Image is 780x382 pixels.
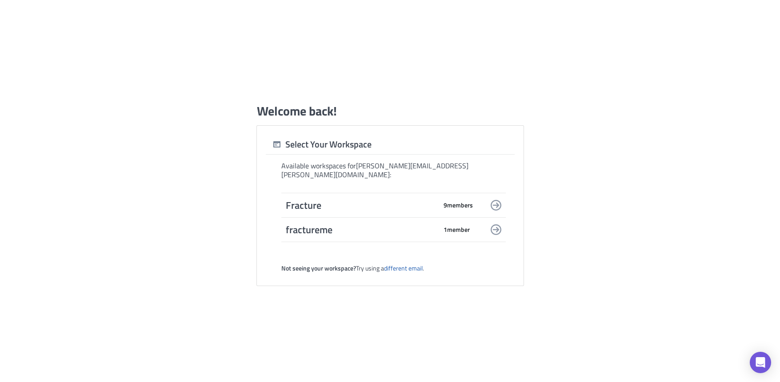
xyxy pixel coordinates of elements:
[257,103,337,119] h1: Welcome back!
[281,263,356,273] strong: Not seeing your workspace?
[444,226,470,234] span: 1 member
[266,139,372,150] div: Select Your Workspace
[286,223,437,236] span: fractureme
[281,161,506,179] div: Available workspaces for [PERSON_NAME][EMAIL_ADDRESS][PERSON_NAME][DOMAIN_NAME] :
[444,201,473,209] span: 9 member s
[384,263,423,273] a: different email
[286,199,437,211] span: Fracture
[750,352,771,373] div: Open Intercom Messenger
[281,264,506,272] div: Try using a .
